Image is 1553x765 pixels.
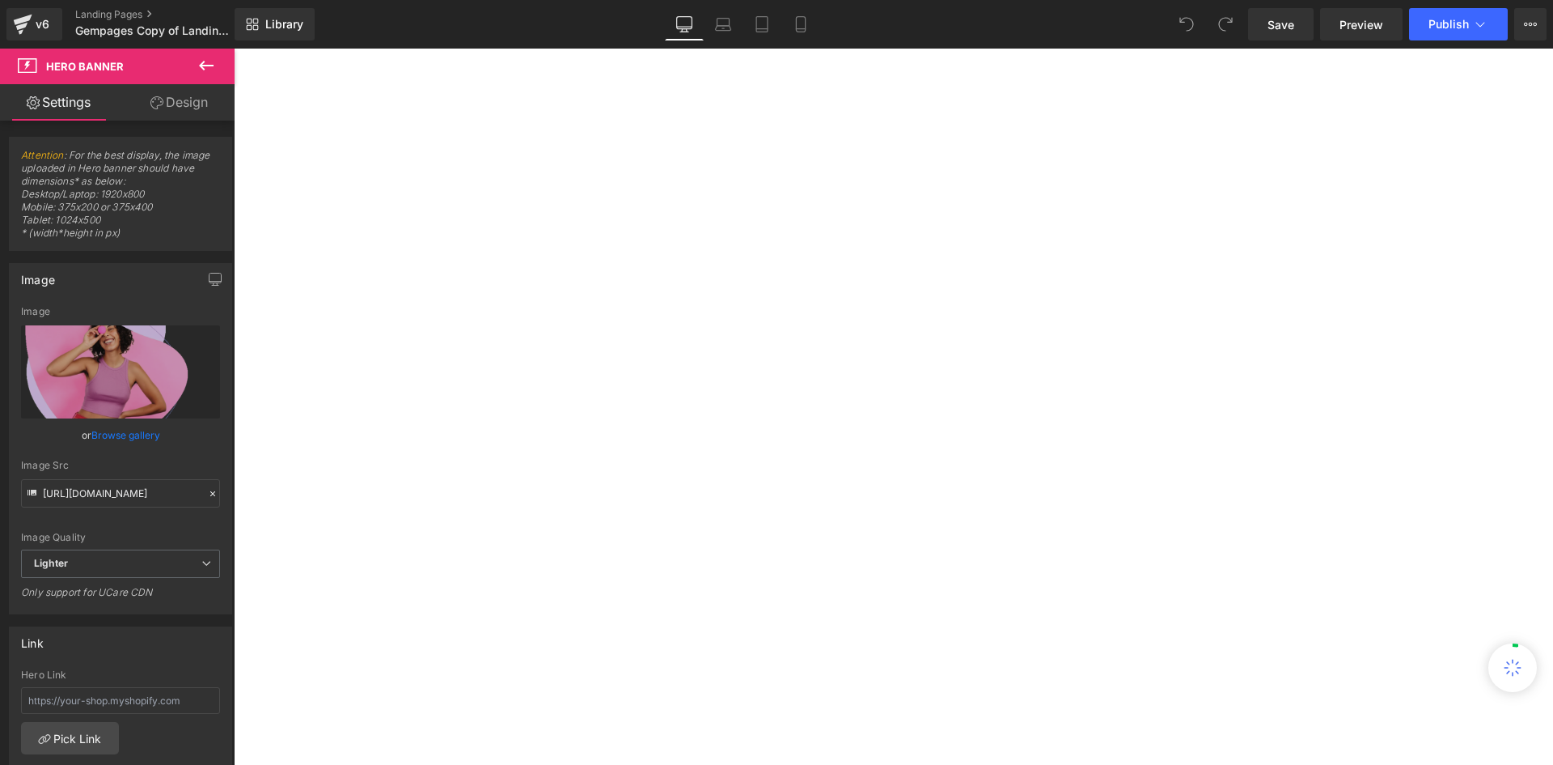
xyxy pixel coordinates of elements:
div: Image Quality [21,532,220,543]
button: More [1514,8,1547,40]
a: Laptop [704,8,743,40]
div: Image [21,264,55,287]
iframe: To enrich screen reader interactions, please activate Accessibility in Grammarly extension settings [234,49,1553,765]
span: Library [265,17,303,32]
a: New Library [235,8,315,40]
div: Image Src [21,460,220,471]
a: Browse gallery [91,421,160,449]
div: Image [21,306,220,317]
span: Preview [1339,16,1383,33]
button: Publish [1409,8,1508,40]
span: Hero Banner [46,60,124,73]
a: Pick Link [21,722,119,754]
a: Desktop [665,8,704,40]
div: Only support for UCare CDN [21,586,220,610]
a: Mobile [781,8,820,40]
div: or [21,427,220,444]
button: Redo [1209,8,1242,40]
a: Attention [21,149,64,161]
input: Link [21,479,220,508]
span: Gempages Copy of Landing Page - [DATE] 11:54:57 [75,24,231,37]
a: v6 [6,8,62,40]
div: Hero Link [21,669,220,681]
a: Landing Pages [75,8,261,21]
span: Save [1267,16,1294,33]
a: Design [121,84,238,121]
div: v6 [32,14,53,35]
b: Lighter [34,557,68,569]
button: Undo [1170,8,1203,40]
span: : For the best display, the image uploaded in Hero banner should have dimensions* as below: Deskt... [21,149,220,250]
span: Publish [1428,18,1469,31]
a: Preview [1320,8,1403,40]
input: https://your-shop.myshopify.com [21,687,220,714]
div: Link [21,627,44,650]
a: Tablet [743,8,781,40]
